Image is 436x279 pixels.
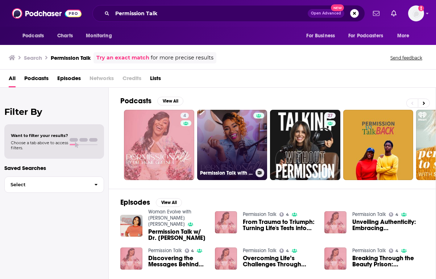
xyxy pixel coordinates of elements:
[352,247,386,254] a: Permission Talk
[156,198,182,207] button: View All
[331,4,344,11] span: New
[9,72,16,87] a: All
[86,31,112,41] span: Monitoring
[53,29,77,43] a: Charts
[388,7,399,20] a: Show notifications dropdown
[370,7,382,20] a: Show notifications dropdown
[279,249,289,253] a: 4
[11,133,68,138] span: Want to filter your results?
[200,170,253,176] h3: Permission Talk with Dr. [PERSON_NAME]
[191,249,194,253] span: 4
[5,182,88,187] span: Select
[352,219,424,231] span: Unveiling Authenticity: Embracing [DEMOGRAPHIC_DATA]'s Design Within Us | Permission Talk ft. [PE...
[324,211,346,233] img: Unveiling Authenticity: Embracing God's Design Within Us | Permission Talk ft. Jackie Hill Perry
[120,198,150,207] h2: Episodes
[311,12,341,15] span: Open Advanced
[123,72,141,87] span: Credits
[397,31,410,41] span: More
[388,55,424,61] button: Send feedback
[185,249,194,253] a: 4
[408,5,424,21] img: User Profile
[286,249,289,253] span: 4
[120,198,182,207] a: EpisodesView All
[408,5,424,21] span: Logged in as shcarlos
[418,5,424,11] svg: Add a profile image
[120,215,142,237] img: Permission Talk w/ Dr. Jackie Greene
[148,255,207,267] a: Discovering the Messages Behind ‘The Garden Within’ with Dr. Anita Philips | Permission Talk
[308,9,344,18] button: Open AdvancedNew
[112,8,308,19] input: Search podcasts, credits, & more...
[215,211,237,233] img: From Trauma to Triumph: Turning Life's Tests into Testimonies | Permission Talk
[243,255,316,267] a: Overcoming Life’s Challenges Through God’s Plan with Real Talk Kim | Permission Talk
[286,213,289,216] span: 4
[325,113,336,118] a: 27
[157,97,183,105] button: View All
[17,29,53,43] button: open menu
[4,165,104,171] p: Saved Searches
[148,255,207,267] span: Discovering the Messages Behind ‘The Garden Within’ with [PERSON_NAME] | Permission Talk
[120,96,183,105] a: PodcastsView All
[243,211,277,217] a: Permission Talk
[352,219,424,231] a: Unveiling Authenticity: Embracing God's Design Within Us | Permission Talk ft. Jackie Hill Perry
[324,247,346,270] img: Breaking Through the Beauty Prison: Embracing God's Unique Vision for You | Permission Talk
[270,110,340,180] a: 27
[243,247,277,254] a: Permission Talk
[81,29,121,43] button: open menu
[12,7,82,20] img: Podchaser - Follow, Share and Rate Podcasts
[120,96,151,105] h2: Podcasts
[124,110,194,180] a: 4
[4,107,104,117] h2: Filter By
[352,255,424,267] span: Breaking Through the Beauty Prison: Embracing [DEMOGRAPHIC_DATA]'s Unique Vision for You | Permis...
[148,209,191,227] a: Woman Evolve with Sarah Jakes Roberts
[279,212,289,217] a: 4
[57,31,73,41] span: Charts
[183,112,186,120] span: 4
[96,54,149,62] a: Try an exact match
[408,5,424,21] button: Show profile menu
[389,212,398,217] a: 4
[301,29,344,43] button: open menu
[243,255,316,267] span: Overcoming Life’s Challenges Through [DEMOGRAPHIC_DATA]’s Plan with Real Talk [PERSON_NAME] | Per...
[92,5,365,22] div: Search podcasts, credits, & more...
[150,72,161,87] a: Lists
[395,213,398,216] span: 4
[328,112,333,120] span: 27
[197,110,267,180] a: Permission Talk with Dr. [PERSON_NAME]
[24,72,49,87] a: Podcasts
[352,255,424,267] a: Breaking Through the Beauty Prison: Embracing God's Unique Vision for You | Permission Talk
[57,72,81,87] a: Episodes
[22,31,44,41] span: Podcasts
[148,229,207,241] a: Permission Talk w/ Dr. Jackie Greene
[151,54,213,62] span: for more precise results
[120,247,142,270] img: Discovering the Messages Behind ‘The Garden Within’ with Dr. Anita Philips | Permission Talk
[180,113,189,118] a: 4
[215,247,237,270] img: Overcoming Life’s Challenges Through God’s Plan with Real Talk Kim | Permission Talk
[392,29,419,43] button: open menu
[51,54,91,61] h3: Permission Talk
[24,54,42,61] h3: Search
[352,211,386,217] a: Permission Talk
[11,140,68,150] span: Choose a tab above to access filters.
[344,29,394,43] button: open menu
[306,31,335,41] span: For Business
[148,247,182,254] a: Permission Talk
[395,249,398,253] span: 4
[389,249,398,253] a: 4
[90,72,114,87] span: Networks
[4,176,104,193] button: Select
[148,229,207,241] span: Permission Talk w/ Dr. [PERSON_NAME]
[348,31,383,41] span: For Podcasters
[243,219,316,231] a: From Trauma to Triumph: Turning Life's Tests into Testimonies | Permission Talk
